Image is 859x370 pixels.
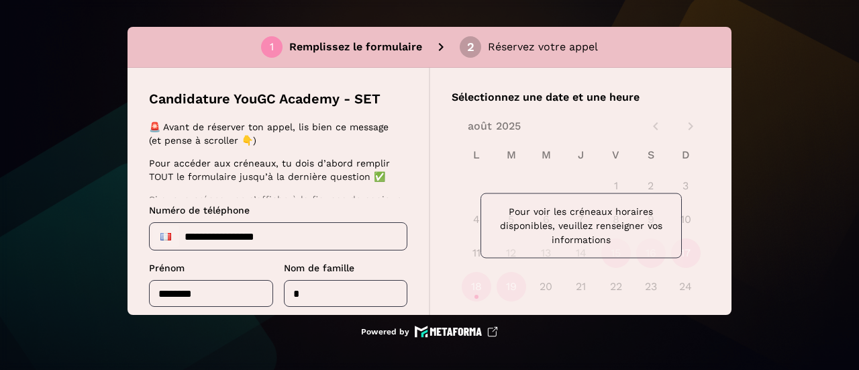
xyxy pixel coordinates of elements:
p: Si aucun créneau ne s’affiche à la fin, pas de panique : [149,193,403,220]
a: Powered by [361,326,498,338]
p: Sélectionnez une date et une heure [452,89,710,105]
p: Remplissez le formulaire [289,39,422,55]
div: 1 [270,41,274,53]
p: Pour accéder aux créneaux, tu dois d’abord remplir TOUT le formulaire jusqu’à la dernière question ✅ [149,156,403,183]
span: Prénom [149,263,185,273]
div: 2 [467,41,474,53]
p: Pour voir les créneaux horaires disponibles, veuillez renseigner vos informations [492,205,670,247]
p: Powered by [361,326,409,337]
span: Nom de famille [284,263,354,273]
span: Numéro de téléphone [149,205,250,216]
p: 🚨 Avant de réserver ton appel, lis bien ce message (et pense à scroller 👇) [149,120,403,147]
p: Réservez votre appel [488,39,598,55]
p: Candidature YouGC Academy - SET [149,89,381,108]
div: France: + 33 [152,226,179,247]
